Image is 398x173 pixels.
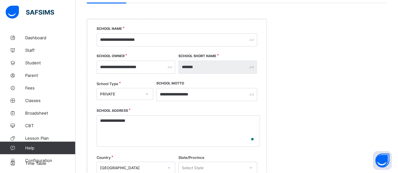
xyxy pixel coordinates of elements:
div: [GEOGRAPHIC_DATA] [100,165,164,170]
textarea: To enrich screen reader interactions, please activate Accessibility in Grammarly extension settings [97,115,260,147]
label: School Name [97,27,122,31]
span: Country [97,155,111,160]
label: School Motto [156,81,184,85]
span: State/Province [178,155,205,160]
label: School Address [97,109,128,113]
span: Help [25,145,75,150]
span: Parent [25,73,76,78]
button: Open asap [373,151,392,170]
span: Fees [25,85,76,90]
label: School Owner [97,54,125,58]
span: Staff [25,48,76,53]
span: Configuration [25,158,75,163]
span: Broadsheet [25,111,76,116]
span: CBT [25,123,76,128]
img: safsims [6,6,54,19]
span: Lesson Plan [25,136,76,141]
label: School Short Name [178,54,216,58]
span: Dashboard [25,35,76,40]
div: PRIVATE [100,92,142,96]
span: Student [25,60,76,65]
span: School Type [97,82,118,86]
span: Classes [25,98,76,103]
